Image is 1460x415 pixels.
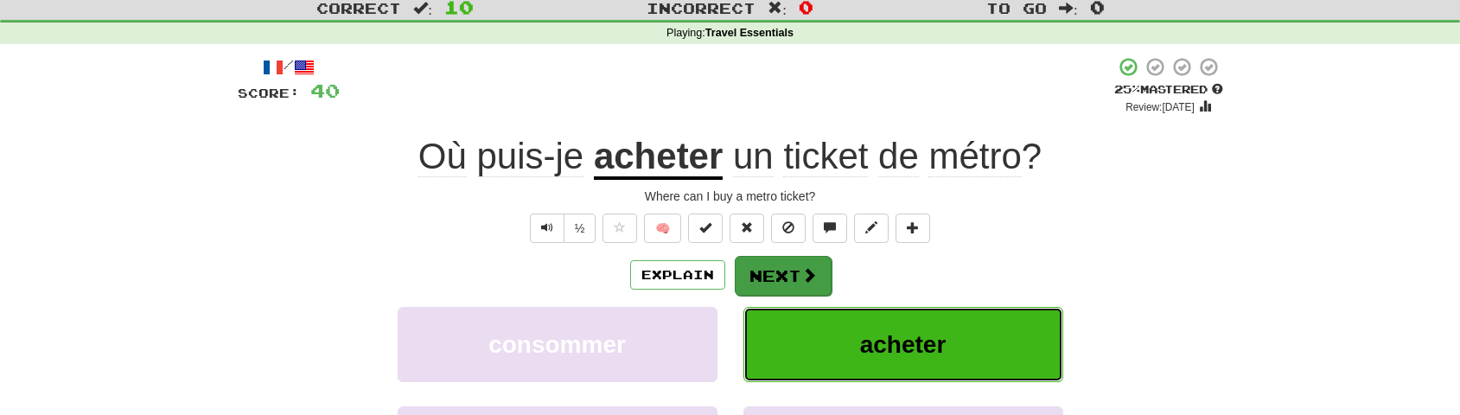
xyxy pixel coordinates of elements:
[688,214,723,243] button: Set this sentence to 100% Mastered (alt+m)
[238,56,340,78] div: /
[896,214,930,243] button: Add to collection (alt+a)
[733,136,774,177] span: un
[743,307,1063,382] button: acheter
[735,256,832,296] button: Next
[860,331,947,358] span: acheter
[594,136,723,180] u: acheter
[238,188,1223,205] div: Where can I buy a metro ticket?
[813,214,847,243] button: Discuss sentence (alt+u)
[413,1,432,16] span: :
[477,136,584,177] span: puis-je
[771,214,806,243] button: Ignore sentence (alt+i)
[602,214,637,243] button: Favorite sentence (alt+f)
[878,136,919,177] span: de
[310,80,340,101] span: 40
[530,214,564,243] button: Play sentence audio (ctl+space)
[1114,82,1223,98] div: Mastered
[705,27,794,39] strong: Travel Essentials
[730,214,764,243] button: Reset to 0% Mastered (alt+r)
[398,307,717,382] button: consommer
[526,214,596,243] div: Text-to-speech controls
[238,86,300,100] span: Score:
[1114,82,1140,96] span: 25 %
[783,136,868,177] span: ticket
[630,260,725,290] button: Explain
[928,136,1021,177] span: métro
[644,214,681,243] button: 🧠
[1125,101,1195,113] small: Review: [DATE]
[854,214,889,243] button: Edit sentence (alt+d)
[418,136,467,177] span: Où
[564,214,596,243] button: ½
[723,136,1042,177] span: ?
[768,1,787,16] span: :
[488,331,626,358] span: consommer
[1059,1,1078,16] span: :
